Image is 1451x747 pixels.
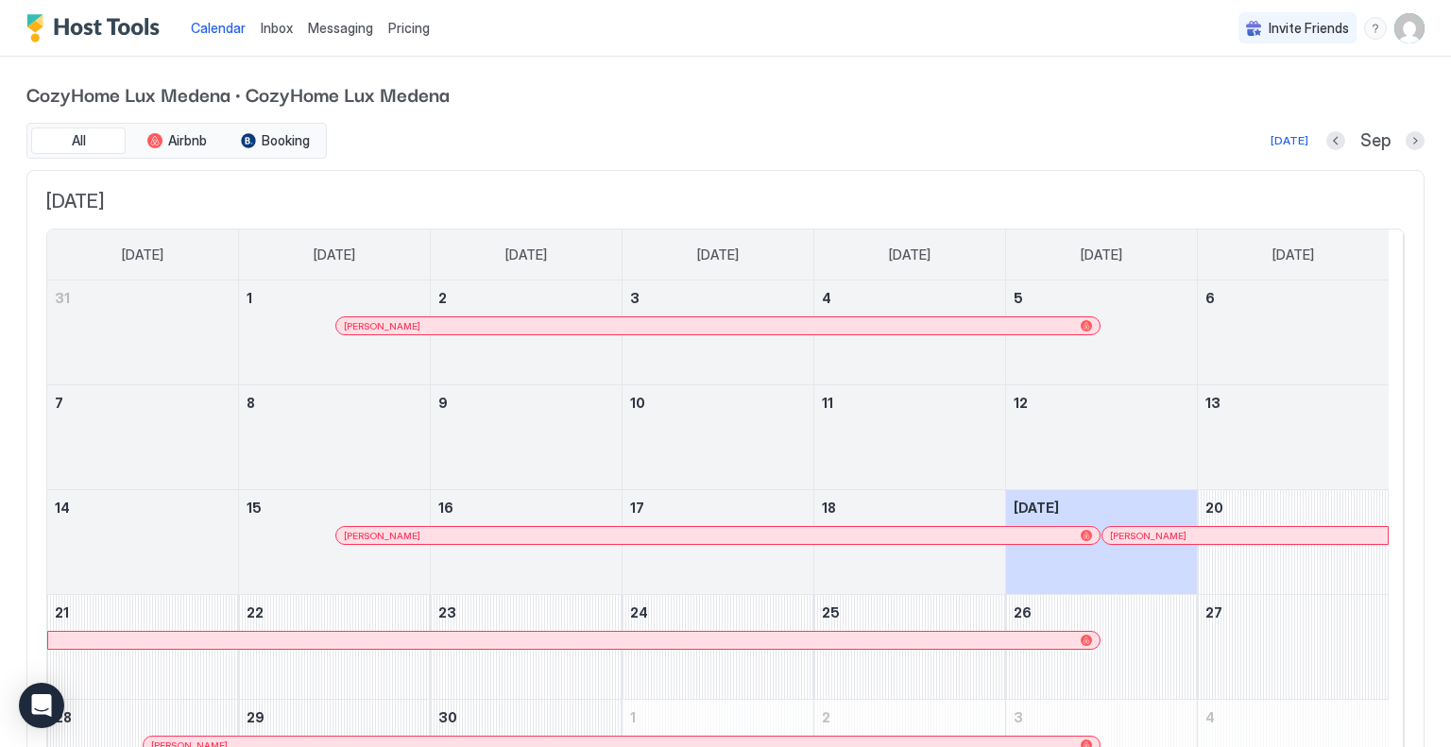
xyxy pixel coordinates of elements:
a: September 14, 2025 [47,490,238,525]
span: [DATE] [505,246,547,263]
span: Inbox [261,20,293,36]
a: Messaging [308,18,373,38]
span: [PERSON_NAME] [344,320,420,332]
span: 18 [822,500,836,516]
span: 2 [822,709,830,725]
span: 30 [438,709,457,725]
span: [DATE] [1081,246,1122,263]
span: 5 [1014,290,1023,306]
span: 3 [1014,709,1023,725]
a: September 3, 2025 [623,280,813,315]
a: September 15, 2025 [239,490,430,525]
span: [PERSON_NAME] [344,530,420,542]
a: Calendar [191,18,246,38]
td: September 9, 2025 [431,385,623,490]
span: 16 [438,500,453,516]
td: September 27, 2025 [1197,595,1389,700]
a: October 1, 2025 [623,700,813,735]
a: September 10, 2025 [623,385,813,420]
span: 2 [438,290,447,306]
td: September 3, 2025 [623,280,814,385]
span: 6 [1205,290,1215,306]
td: September 14, 2025 [47,490,239,595]
td: September 15, 2025 [239,490,431,595]
td: September 23, 2025 [431,595,623,700]
a: September 30, 2025 [431,700,622,735]
td: September 21, 2025 [47,595,239,700]
td: September 11, 2025 [813,385,1005,490]
span: 1 [247,290,252,306]
div: tab-group [26,123,327,159]
div: [PERSON_NAME] [344,320,1093,332]
div: menu [1364,17,1387,40]
td: September 19, 2025 [1005,490,1197,595]
a: August 31, 2025 [47,280,238,315]
span: [DATE] [1272,246,1314,263]
span: Invite Friends [1269,20,1349,37]
span: Sep [1360,130,1391,152]
a: September 9, 2025 [431,385,622,420]
span: 13 [1205,395,1221,411]
a: September 17, 2025 [623,490,813,525]
a: September 4, 2025 [814,280,1005,315]
a: Thursday [870,229,949,280]
span: Messaging [308,20,373,36]
a: September 18, 2025 [814,490,1005,525]
span: Pricing [388,20,430,37]
td: September 5, 2025 [1005,280,1197,385]
span: [PERSON_NAME] [1110,530,1186,542]
td: August 31, 2025 [47,280,239,385]
span: [DATE] [122,246,163,263]
a: Saturday [1254,229,1333,280]
span: All [72,132,86,149]
a: Wednesday [678,229,758,280]
span: 7 [55,395,63,411]
td: September 8, 2025 [239,385,431,490]
span: 14 [55,500,70,516]
a: September 1, 2025 [239,280,430,315]
a: Monday [295,229,374,280]
span: [DATE] [697,246,739,263]
a: October 4, 2025 [1198,700,1389,735]
span: 3 [630,290,640,306]
td: September 2, 2025 [431,280,623,385]
div: User profile [1394,13,1425,43]
td: September 18, 2025 [813,490,1005,595]
span: 21 [55,604,69,620]
button: Booking [228,127,322,154]
span: 17 [630,500,644,516]
button: Previous month [1326,131,1345,150]
div: [PERSON_NAME] [344,530,1093,542]
td: September 22, 2025 [239,595,431,700]
a: September 22, 2025 [239,595,430,630]
span: 23 [438,604,456,620]
span: 4 [1205,709,1215,725]
td: September 13, 2025 [1197,385,1389,490]
a: Friday [1062,229,1141,280]
a: September 12, 2025 [1006,385,1197,420]
div: [PERSON_NAME] [1110,530,1380,542]
span: 1 [630,709,636,725]
td: September 6, 2025 [1197,280,1389,385]
a: October 3, 2025 [1006,700,1197,735]
a: Tuesday [487,229,566,280]
a: September 2, 2025 [431,280,622,315]
div: Open Intercom Messenger [19,683,64,728]
span: Airbnb [168,132,207,149]
td: September 1, 2025 [239,280,431,385]
span: 25 [822,604,840,620]
a: September 23, 2025 [431,595,622,630]
span: [DATE] [314,246,355,263]
a: September 24, 2025 [623,595,813,630]
td: September 16, 2025 [431,490,623,595]
a: September 21, 2025 [47,595,238,630]
td: September 7, 2025 [47,385,239,490]
a: September 8, 2025 [239,385,430,420]
span: 10 [630,395,645,411]
td: September 25, 2025 [813,595,1005,700]
td: September 20, 2025 [1197,490,1389,595]
span: 4 [822,290,831,306]
span: [DATE] [889,246,930,263]
span: 15 [247,500,262,516]
a: September 28, 2025 [47,700,238,735]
